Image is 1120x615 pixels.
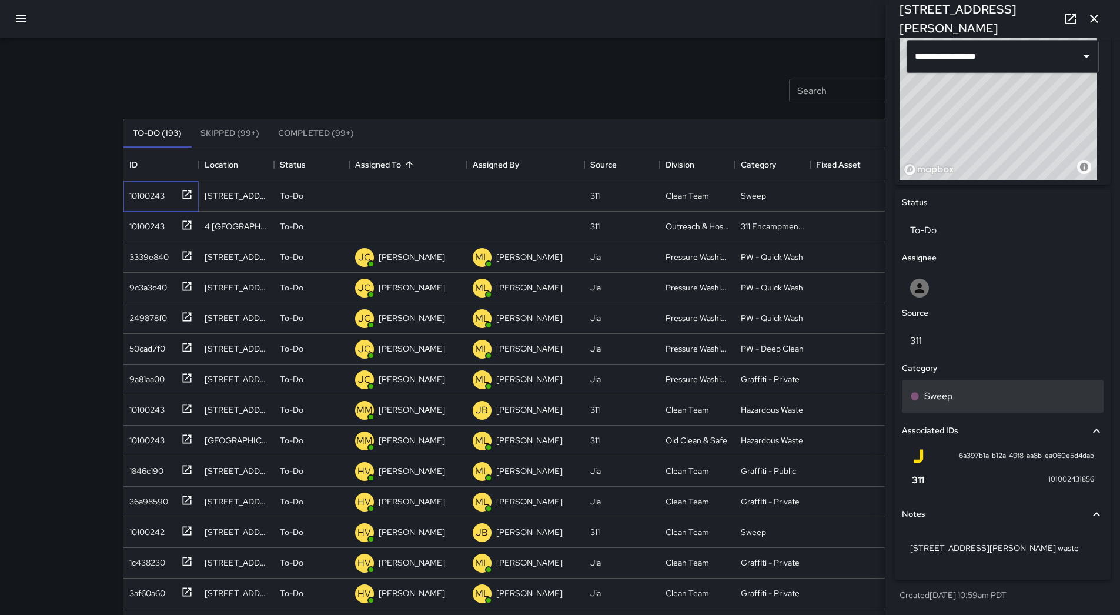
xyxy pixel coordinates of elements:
div: PW - Quick Wash [741,282,803,293]
div: PW - Quick Wash [741,312,803,324]
div: Jia [590,282,601,293]
p: To-Do [280,282,303,293]
p: [PERSON_NAME] [379,526,445,538]
p: JB [476,403,488,417]
p: [PERSON_NAME] [496,465,563,477]
div: Graffiti - Private [741,557,800,569]
div: PW - Deep Clean [741,343,804,355]
p: HV [357,464,371,479]
p: JC [358,342,371,356]
p: ML [475,464,489,479]
p: To-Do [280,434,303,446]
div: Assigned To [349,148,467,181]
div: 311 [590,526,600,538]
div: Graffiti - Public [741,465,796,477]
div: Old Clean & Safe [666,434,727,446]
div: Source [590,148,617,181]
p: [PERSON_NAME] [379,312,445,324]
p: ML [475,373,489,387]
p: To-Do [280,526,303,538]
div: Jia [590,587,601,599]
div: Jia [590,557,601,569]
div: 471 Jessie Street [205,190,268,202]
div: 1846c190 [125,460,163,477]
div: Jia [590,465,601,477]
div: Jia [590,373,601,385]
p: [PERSON_NAME] [496,282,563,293]
div: Clean Team [666,557,709,569]
div: Division [660,148,735,181]
p: To-Do [280,404,303,416]
p: To-Do [280,557,303,569]
button: To-Do (193) [123,119,191,148]
p: [PERSON_NAME] [496,587,563,599]
div: Category [735,148,810,181]
p: To-Do [280,587,303,599]
div: 9c3a3c40 [125,277,167,293]
div: 9a81aa00 [125,369,165,385]
p: To-Do [280,190,303,202]
p: [PERSON_NAME] [496,373,563,385]
button: Sort [401,156,417,173]
p: [PERSON_NAME] [496,251,563,263]
div: 50cad7f0 [125,338,165,355]
div: 10100243 [125,216,165,232]
div: 976 Folsom Street [205,587,268,599]
p: [PERSON_NAME] [379,343,445,355]
div: 1169 Market Street [205,404,268,416]
p: HV [357,495,371,509]
div: 1c438230 [125,552,165,569]
p: [PERSON_NAME] [496,557,563,569]
div: 1230 Market Street [205,496,268,507]
div: Pressure Washing [666,343,729,355]
div: 24 6th Street [205,557,268,569]
p: ML [475,250,489,265]
p: To-Do [280,251,303,263]
p: ML [475,281,489,295]
div: Pressure Washing [666,312,729,324]
div: Location [205,148,238,181]
div: 311 [590,190,600,202]
div: 36a98590 [125,491,168,507]
p: ML [475,587,489,601]
div: Graffiti - Private [741,373,800,385]
div: 311 [590,434,600,446]
div: 51 Mason Street [205,282,268,293]
p: [PERSON_NAME] [496,526,563,538]
p: [PERSON_NAME] [496,434,563,446]
p: ML [475,434,489,448]
div: Fixed Asset [816,148,861,181]
div: 4 Mint Plaza [205,220,268,232]
div: 311 [590,404,600,416]
p: [PERSON_NAME] [379,434,445,446]
p: ML [475,495,489,509]
button: Completed (99+) [269,119,363,148]
p: ML [475,312,489,326]
div: 3af60a60 [125,583,165,599]
p: [PERSON_NAME] [379,373,445,385]
p: To-Do [280,343,303,355]
div: Location [199,148,274,181]
p: [PERSON_NAME] [379,404,445,416]
p: To-Do [280,220,303,232]
p: To-Do [280,465,303,477]
div: Sweep [741,190,766,202]
div: Category [741,148,776,181]
p: [PERSON_NAME] [379,587,445,599]
div: 1190 Mission Street [205,343,268,355]
div: 10100243 [125,430,165,446]
div: 986 Mission Street [205,251,268,263]
div: 8 Mint Plaza [205,434,268,446]
div: 249878f0 [125,307,167,324]
div: Hazardous Waste [741,434,803,446]
div: Graffiti - Private [741,587,800,599]
div: Clean Team [666,465,709,477]
div: 10 Mason Street [205,312,268,324]
p: JC [358,373,371,387]
div: Status [280,148,306,181]
div: 311 [590,220,600,232]
div: Clean Team [666,496,709,507]
div: Jia [590,251,601,263]
div: Fixed Asset [810,148,885,181]
p: [PERSON_NAME] [496,343,563,355]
